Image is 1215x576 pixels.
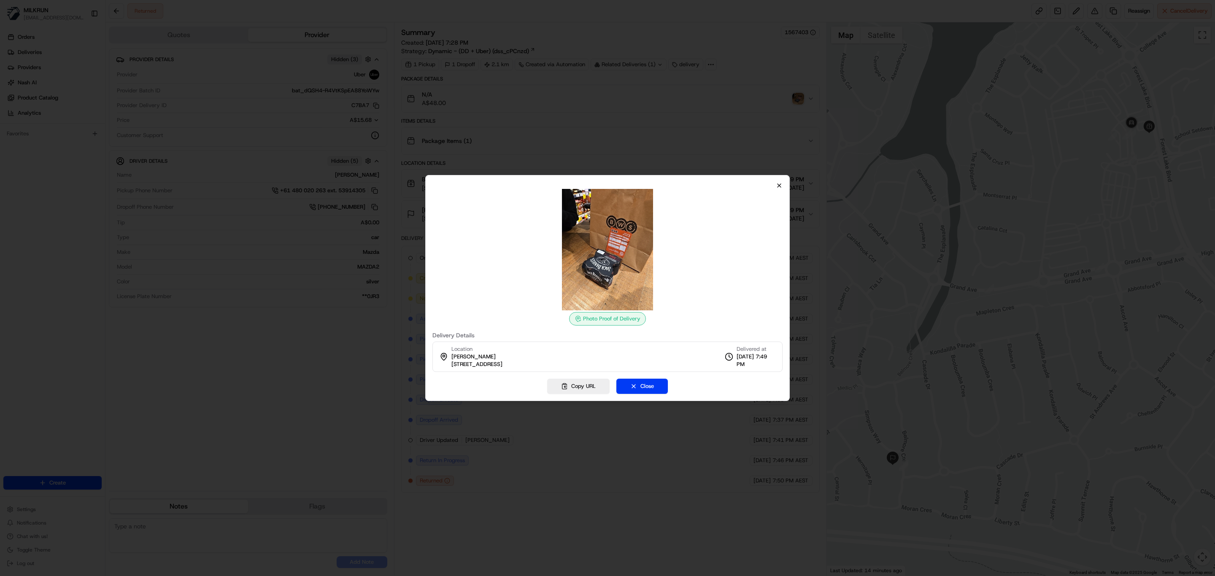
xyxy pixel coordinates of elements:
span: [PERSON_NAME] [451,353,496,361]
button: Copy URL [547,379,610,394]
div: Photo Proof of Delivery [569,312,646,326]
img: photo_proof_of_delivery image [547,189,668,310]
label: Delivery Details [432,332,783,338]
span: [STREET_ADDRESS] [451,361,502,368]
span: [DATE] 7:49 PM [737,353,775,368]
button: Close [616,379,668,394]
span: Delivered at [737,345,775,353]
span: Location [451,345,472,353]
